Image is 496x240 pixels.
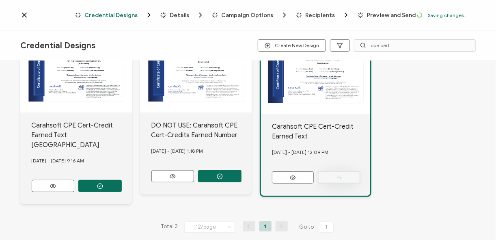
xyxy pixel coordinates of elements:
[32,121,132,150] div: Carahsoft CPE Cert-Credit Earned Text [GEOGRAPHIC_DATA]
[170,12,189,18] span: Details
[151,121,252,140] div: DO NOT USE: Carahsoft CPE Cert-Credits Earned Number
[300,221,335,233] span: Go to
[160,11,205,19] span: Details
[20,41,95,51] span: Credential Designs
[32,150,132,172] div: [DATE] - [DATE] 9.16 AM
[305,12,335,18] span: Recipients
[258,39,326,52] button: Create New Design
[265,43,319,49] span: Create New Design
[272,141,370,163] div: [DATE] - [DATE] 12.09 PM
[259,221,272,231] li: 1
[75,11,153,19] span: Credential Designs
[84,12,138,18] span: Credential Designs
[212,11,289,19] span: Campaign Options
[221,12,273,18] span: Campaign Options
[358,12,416,18] span: Preview and Send
[367,12,416,18] span: Preview and Send
[151,140,252,162] div: [DATE] - [DATE] 1.18 PM
[354,39,476,52] input: Search
[272,122,370,141] div: Carahsoft CPE Cert-Credit Earned Text
[428,12,468,18] p: Saving changes...
[455,201,496,240] iframe: Chat Widget
[161,221,178,233] span: Total 3
[296,11,350,19] span: Recipients
[75,11,416,19] div: Breadcrumb
[184,222,235,233] input: Select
